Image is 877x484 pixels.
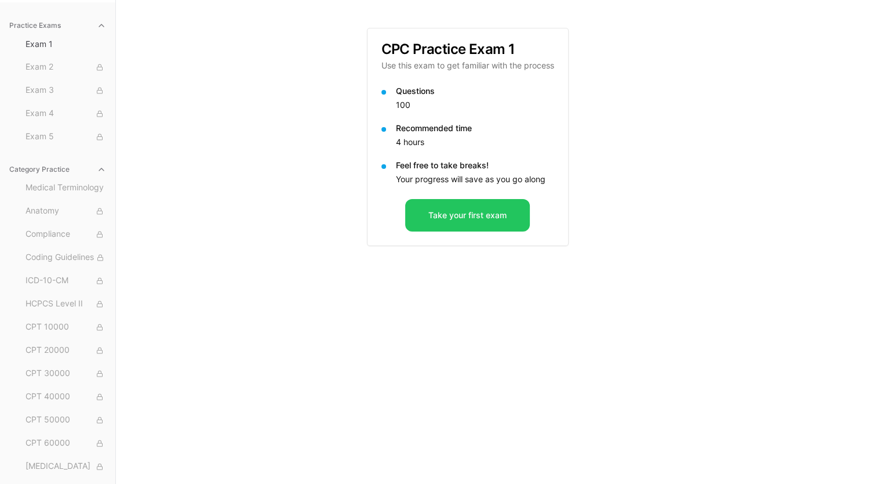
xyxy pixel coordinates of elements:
p: 4 hours [396,136,554,148]
button: CPT 20000 [21,341,111,360]
span: CPT 50000 [26,414,106,427]
span: CPT 40000 [26,391,106,403]
button: CPT 30000 [21,364,111,383]
button: Take your first exam [405,199,530,232]
h3: CPC Practice Exam 1 [381,42,554,56]
span: Exam 5 [26,131,106,143]
button: Exam 5 [21,128,111,146]
button: Coding Guidelines [21,248,111,267]
span: CPT 60000 [26,437,106,450]
button: Exam 1 [21,35,111,53]
button: CPT 40000 [21,388,111,406]
p: Recommended time [396,122,554,134]
button: Exam 4 [21,104,111,123]
span: HCPCS Level II [26,298,106,310]
span: Compliance [26,228,106,241]
p: Questions [396,85,554,97]
button: CPT 10000 [21,318,111,337]
span: [MEDICAL_DATA] [26,460,106,473]
span: ICD-10-CM [26,274,106,287]
span: Anatomy [26,205,106,218]
button: Exam 3 [21,81,111,100]
span: Exam 1 [26,38,106,50]
span: Coding Guidelines [26,251,106,264]
button: CPT 50000 [21,411,111,429]
p: Feel free to take breaks! [396,160,554,171]
button: Category Practice [5,160,111,179]
span: CPT 20000 [26,344,106,357]
button: Practice Exams [5,16,111,35]
button: Exam 2 [21,58,111,77]
button: Medical Terminology [21,179,111,197]
span: Exam 2 [26,61,106,74]
button: [MEDICAL_DATA] [21,457,111,476]
p: 100 [396,99,554,111]
button: HCPCS Level II [21,295,111,313]
span: CPT 10000 [26,321,106,334]
p: Use this exam to get familiar with the process [381,60,554,71]
span: Exam 4 [26,107,106,120]
button: ICD-10-CM [21,272,111,290]
span: CPT 30000 [26,367,106,380]
span: Exam 3 [26,84,106,97]
button: CPT 60000 [21,434,111,453]
button: Anatomy [21,202,111,221]
button: Compliance [21,225,111,244]
span: Medical Terminology [26,182,106,194]
p: Your progress will save as you go along [396,174,554,185]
